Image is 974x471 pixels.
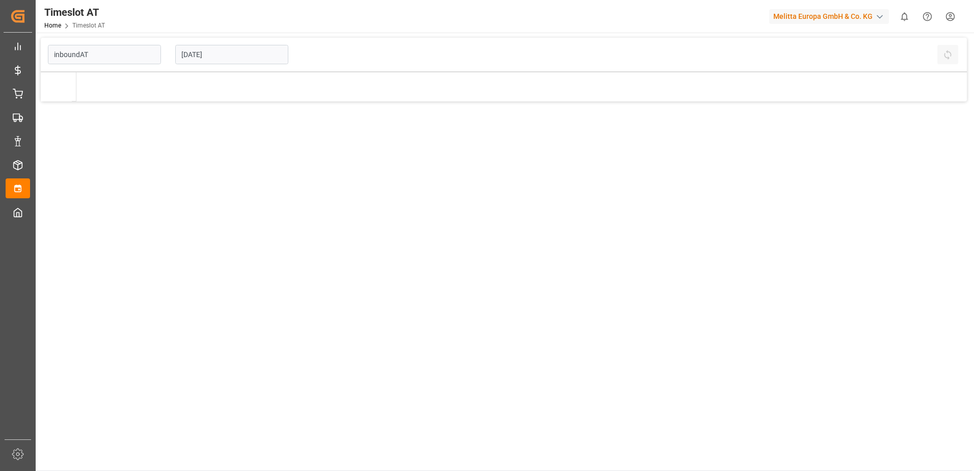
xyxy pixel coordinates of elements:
[48,45,161,64] input: Type to search/select
[893,5,916,28] button: show 0 new notifications
[44,22,61,29] a: Home
[175,45,288,64] input: DD.MM.YYYY
[916,5,939,28] button: Help Center
[769,9,889,24] div: Melitta Europa GmbH & Co. KG
[769,7,893,26] button: Melitta Europa GmbH & Co. KG
[44,5,105,20] div: Timeslot AT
